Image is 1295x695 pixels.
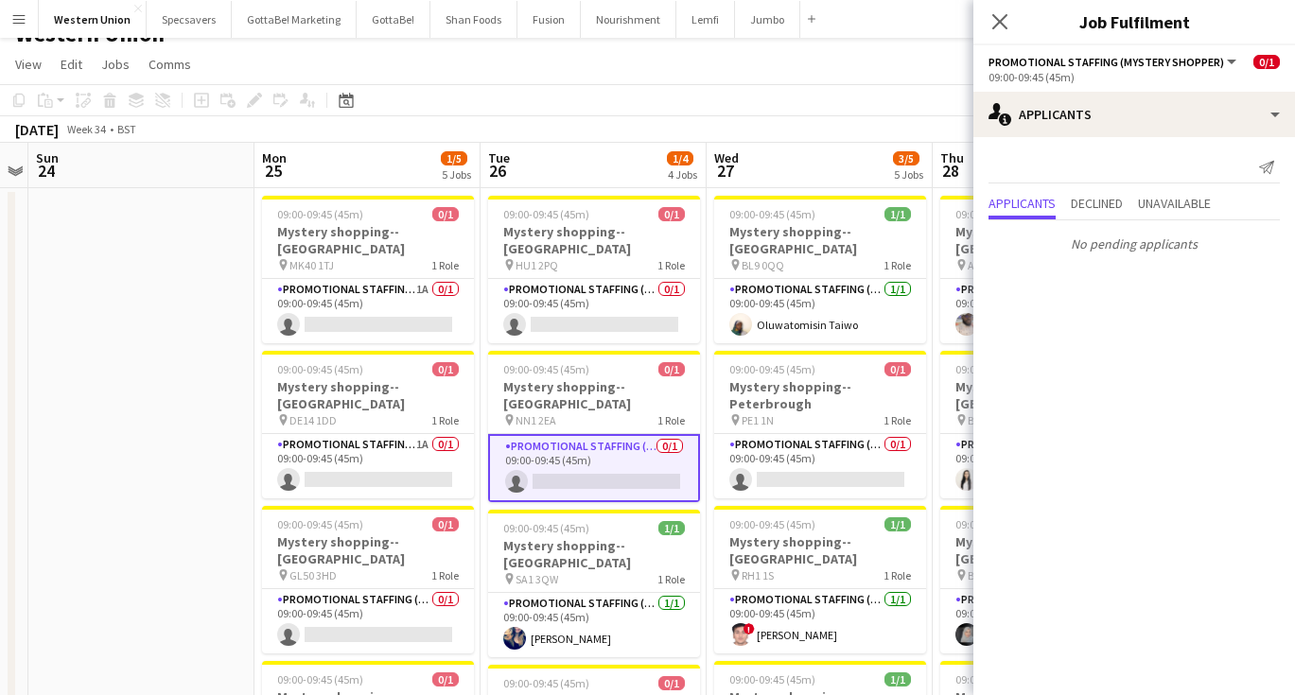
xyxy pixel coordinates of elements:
[15,56,42,73] span: View
[485,160,510,182] span: 26
[714,533,926,567] h3: Mystery shopping--[GEOGRAPHIC_DATA]
[714,223,926,257] h3: Mystery shopping--[GEOGRAPHIC_DATA]
[711,160,739,182] span: 27
[658,362,685,376] span: 0/1
[94,52,137,77] a: Jobs
[884,413,911,427] span: 1 Role
[940,223,1152,257] h3: Mystery shopping--[GEOGRAPHIC_DATA]
[940,589,1152,653] app-card-role: Promotional Staffing (Mystery Shopper)1/109:00-09:45 (45m)[PERSON_NAME]
[431,568,459,582] span: 1 Role
[262,533,474,567] h3: Mystery shopping--[GEOGRAPHIC_DATA]
[1071,197,1123,210] span: Declined
[973,92,1295,137] div: Applicants
[1138,197,1211,210] span: Unavailable
[735,1,800,38] button: Jumbo
[431,413,459,427] span: 1 Role
[503,362,589,376] span: 09:00-09:45 (45m)
[277,362,363,376] span: 09:00-09:45 (45m)
[488,510,700,657] div: 09:00-09:45 (45m)1/1Mystery shopping--[GEOGRAPHIC_DATA] SA1 3QW1 RolePromotional Staffing (Myster...
[488,196,700,343] app-job-card: 09:00-09:45 (45m)0/1Mystery shopping--[GEOGRAPHIC_DATA] HU1 2PQ1 RolePromotional Staffing (Myster...
[488,223,700,257] h3: Mystery shopping--[GEOGRAPHIC_DATA]
[61,56,82,73] span: Edit
[940,149,964,166] span: Thu
[714,149,739,166] span: Wed
[262,589,474,653] app-card-role: Promotional Staffing (Mystery Shopper)0/109:00-09:45 (45m)
[430,1,517,38] button: Shan Foods
[503,207,589,221] span: 09:00-09:45 (45m)
[940,351,1152,498] app-job-card: 09:00-09:45 (45m)1/1Mystery shopping--[GEOGRAPHIC_DATA] BT1 1DD1 RolePromotional Staffing (Myster...
[884,362,911,376] span: 0/1
[955,517,1041,531] span: 09:00-09:45 (45m)
[503,676,589,690] span: 09:00-09:45 (45m)
[676,1,735,38] button: Lemfi
[884,672,911,686] span: 1/1
[262,351,474,498] div: 09:00-09:45 (45m)0/1Mystery shopping--[GEOGRAPHIC_DATA] DE14 1DD1 RolePromotional Staffing (Myste...
[277,517,363,531] span: 09:00-09:45 (45m)
[729,207,815,221] span: 09:00-09:45 (45m)
[33,160,59,182] span: 24
[432,672,459,686] span: 0/1
[714,434,926,498] app-card-role: Promotional Staffing (Mystery Shopper)0/109:00-09:45 (45m)
[884,207,911,221] span: 1/1
[955,362,1041,376] span: 09:00-09:45 (45m)
[141,52,199,77] a: Comms
[36,149,59,166] span: Sun
[940,506,1152,653] app-job-card: 09:00-09:45 (45m)1/1Mystery shopping--[GEOGRAPHIC_DATA] BB1 5BE1 RolePromotional Staffing (Myster...
[516,413,556,427] span: NN1 2EA
[657,572,685,586] span: 1 Role
[714,351,926,498] app-job-card: 09:00-09:45 (45m)0/1Mystery shopping--Peterbrough PE1 1N1 RolePromotional Staffing (Mystery Shopp...
[488,279,700,343] app-card-role: Promotional Staffing (Mystery Shopper)0/109:00-09:45 (45m)
[742,568,774,582] span: RH1 1S
[516,258,558,272] span: HU1 2PQ
[714,506,926,653] app-job-card: 09:00-09:45 (45m)1/1Mystery shopping--[GEOGRAPHIC_DATA] RH1 1S1 RolePromotional Staffing (Mystery...
[488,351,700,502] app-job-card: 09:00-09:45 (45m)0/1Mystery shopping--[GEOGRAPHIC_DATA] NN1 2EA1 RolePromotional Staffing (Myster...
[714,378,926,412] h3: Mystery shopping--Peterbrough
[729,362,815,376] span: 09:00-09:45 (45m)
[15,120,59,139] div: [DATE]
[503,521,589,535] span: 09:00-09:45 (45m)
[516,572,558,586] span: SA1 3QW
[955,207,1041,221] span: 09:00-09:45 (45m)
[989,70,1280,84] div: 09:00-09:45 (45m)
[262,378,474,412] h3: Mystery shopping--[GEOGRAPHIC_DATA]
[581,1,676,38] button: Nourishment
[658,207,685,221] span: 0/1
[262,506,474,653] app-job-card: 09:00-09:45 (45m)0/1Mystery shopping--[GEOGRAPHIC_DATA] GL50 3HD1 RolePromotional Staffing (Myste...
[39,1,147,38] button: Western Union
[432,362,459,376] span: 0/1
[432,207,459,221] span: 0/1
[262,149,287,166] span: Mon
[714,196,926,343] app-job-card: 09:00-09:45 (45m)1/1Mystery shopping--[GEOGRAPHIC_DATA] BL9 0QQ1 RolePromotional Staffing (Myster...
[431,258,459,272] span: 1 Role
[940,378,1152,412] h3: Mystery shopping--[GEOGRAPHIC_DATA]
[232,1,357,38] button: GottaBe! Marketing
[488,593,700,657] app-card-role: Promotional Staffing (Mystery Shopper)1/109:00-09:45 (45m)[PERSON_NAME]
[968,413,1009,427] span: BT1 1DD
[940,196,1152,343] app-job-card: 09:00-09:45 (45m)1/1Mystery shopping--[GEOGRAPHIC_DATA] AB10 1HW1 RolePromotional Staffing (Myste...
[289,258,334,272] span: MK40 1TJ
[658,676,685,690] span: 0/1
[973,228,1295,260] p: No pending applicants
[488,537,700,571] h3: Mystery shopping--[GEOGRAPHIC_DATA]
[940,279,1152,343] app-card-role: Promotional Staffing (Mystery Shopper)1/109:00-09:45 (45m)[PERSON_NAME]
[968,568,1006,582] span: BB1 5BE
[955,672,1041,686] span: 09:00-09:45 (45m)
[488,434,700,502] app-card-role: Promotional Staffing (Mystery Shopper)0/109:00-09:45 (45m)
[517,1,581,38] button: Fusion
[657,413,685,427] span: 1 Role
[262,196,474,343] app-job-card: 09:00-09:45 (45m)0/1Mystery shopping--[GEOGRAPHIC_DATA] MK40 1TJ1 RolePromotional Staffing (Myste...
[968,258,1016,272] span: AB10 1HW
[989,55,1239,69] button: Promotional Staffing (Mystery Shopper)
[940,434,1152,498] app-card-role: Promotional Staffing (Mystery Shopper)1/109:00-09:45 (45m)[PERSON_NAME] Pirodia
[432,517,459,531] span: 0/1
[8,52,49,77] a: View
[149,56,191,73] span: Comms
[277,207,363,221] span: 09:00-09:45 (45m)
